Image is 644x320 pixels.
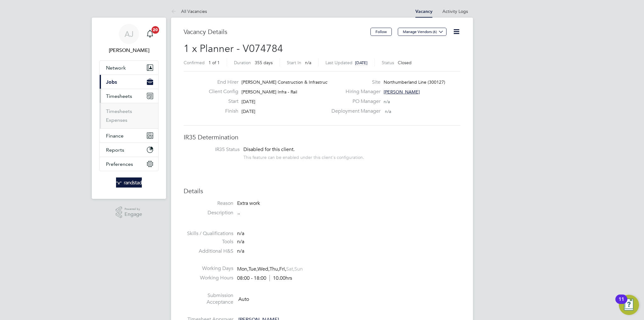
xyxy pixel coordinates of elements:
a: Timesheets [106,108,132,114]
button: Manage Vendors (6) [398,28,447,36]
label: Description [184,210,233,216]
label: Submission Acceptance [184,292,233,306]
img: randstad-logo-retina.png [116,177,142,188]
label: Duration [234,60,251,65]
span: n/a [237,239,244,245]
label: Reason [184,200,233,207]
span: [DATE] [241,109,255,114]
label: Finish [204,108,238,115]
a: AJ[PERSON_NAME] [99,24,158,54]
nav: Main navigation [92,18,166,199]
span: Northumberland Line (300127) [384,79,445,85]
label: Working Hours [184,275,233,281]
span: Disabled for this client. [243,146,295,153]
label: Additional H&S [184,248,233,255]
span: 20 [152,26,159,34]
span: Auto [238,296,249,302]
span: Mon, [237,266,248,272]
button: Jobs [100,75,158,89]
span: 1 x Planner - V074784 [184,42,283,55]
span: Engage [125,212,142,217]
span: Closed [398,60,412,65]
span: [DATE] [241,99,255,104]
button: Follow [370,28,392,36]
a: All Vacancies [171,8,207,14]
button: Network [100,61,158,75]
a: Expenses [106,117,127,123]
span: Thu, [269,266,279,272]
span: 10.00hrs [269,275,292,281]
span: Tue, [248,266,258,272]
button: Preferences [100,157,158,171]
span: n/a [385,109,391,114]
label: Site [328,79,380,86]
button: Finance [100,129,158,143]
label: Deployment Manager [328,108,380,115]
label: Status [382,60,394,65]
div: 08:00 - 18:00 [237,275,292,282]
label: Client Config [204,88,238,95]
h3: Details [184,187,460,195]
a: 20 [144,24,156,44]
label: Start [204,98,238,105]
a: Go to home page [99,177,158,188]
span: 1 of 1 [208,60,220,65]
span: Extra work [237,200,260,206]
span: Finance [106,133,124,139]
label: Start In [287,60,301,65]
p: .. [237,210,460,216]
span: Powered by [125,206,142,212]
label: PO Manager [328,98,380,105]
span: Preferences [106,161,133,167]
span: Wed, [258,266,269,272]
span: Timesheets [106,93,132,99]
span: [PERSON_NAME] Construction & Infrastruct… [241,79,333,85]
span: AJ [125,30,134,38]
button: Open Resource Center, 11 new notifications [619,295,639,315]
span: n/a [237,248,244,254]
span: n/a [384,99,390,104]
span: [PERSON_NAME] Infra - Rail [241,89,297,95]
label: IR35 Status [190,146,240,153]
span: Sat, [286,266,294,272]
span: n/a [237,230,244,237]
div: This feature can be enabled under this client's configuration. [243,153,364,160]
span: n/a [305,60,311,65]
span: Jobs [106,79,117,85]
span: 355 days [255,60,273,65]
label: Confirmed [184,60,205,65]
span: Network [106,65,126,71]
button: Timesheets [100,89,158,103]
span: Amelia Jones [99,47,158,54]
span: Fri, [279,266,286,272]
span: Reports [106,147,124,153]
label: End Hirer [204,79,238,86]
a: Powered byEngage [116,206,142,218]
label: Hiring Manager [328,88,380,95]
a: Activity Logs [442,8,468,14]
div: Timesheets [100,103,158,128]
h3: IR35 Determination [184,133,460,141]
span: [PERSON_NAME] [384,89,420,95]
span: Sun [294,266,303,272]
label: Tools [184,239,233,245]
span: [DATE] [355,60,368,65]
a: Vacancy [415,9,432,14]
h3: Vacancy Details [184,28,370,36]
label: Working Days [184,265,233,272]
label: Last Updated [325,60,353,65]
div: 11 [619,299,624,307]
label: Skills / Qualifications [184,230,233,237]
button: Reports [100,143,158,157]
